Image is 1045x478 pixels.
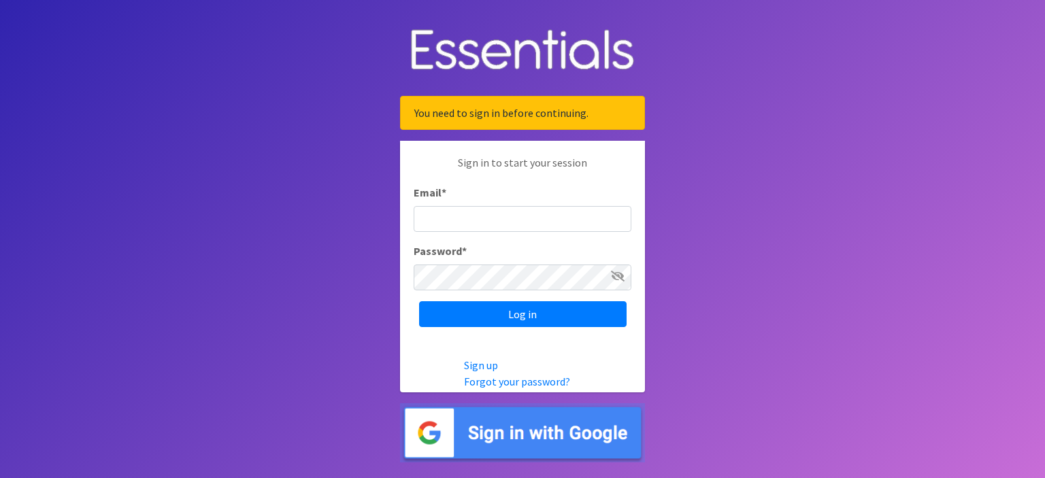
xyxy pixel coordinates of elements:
[414,184,446,201] label: Email
[400,403,645,462] img: Sign in with Google
[400,16,645,86] img: Human Essentials
[414,243,467,259] label: Password
[442,186,446,199] abbr: required
[464,358,498,372] a: Sign up
[400,96,645,130] div: You need to sign in before continuing.
[414,154,631,184] p: Sign in to start your session
[464,375,570,388] a: Forgot your password?
[419,301,627,327] input: Log in
[462,244,467,258] abbr: required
